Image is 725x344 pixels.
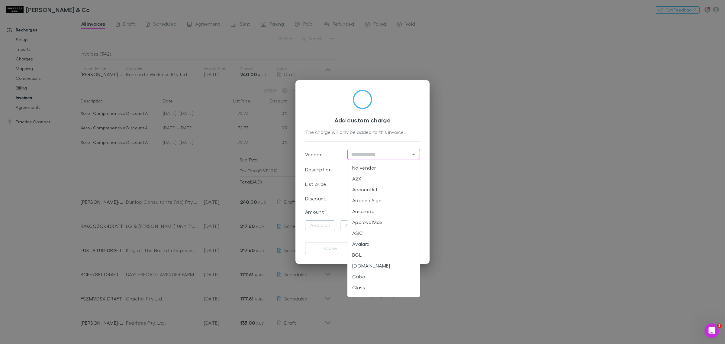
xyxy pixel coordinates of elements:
[347,173,420,184] li: A2X
[305,116,420,124] h3: Add custom charge
[347,162,420,173] li: No vendor
[347,271,420,282] li: Calxa
[305,128,420,136] div: The charge will only be added to this invoice.
[704,323,719,338] iframe: Intercom live chat
[347,249,420,260] li: BGL
[305,208,324,216] p: Amount
[347,206,420,217] li: Ansarada
[347,184,420,195] li: Accountkit
[347,260,420,271] li: [DOMAIN_NAME]
[347,282,420,293] li: Class
[305,195,326,202] p: Discount
[305,242,356,254] button: Close
[340,220,388,230] button: Add billing period
[305,151,321,158] p: Vendor
[305,180,326,188] p: List price
[305,166,332,173] p: Description
[347,195,420,206] li: Adobe eSign
[717,323,722,328] span: 1
[347,293,420,304] li: Crypto Tax Calculator
[305,220,335,230] button: Add plan
[409,150,418,159] button: Close
[347,217,420,228] li: ApprovalMax
[347,228,420,239] li: ASIC
[347,239,420,249] li: Avalara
